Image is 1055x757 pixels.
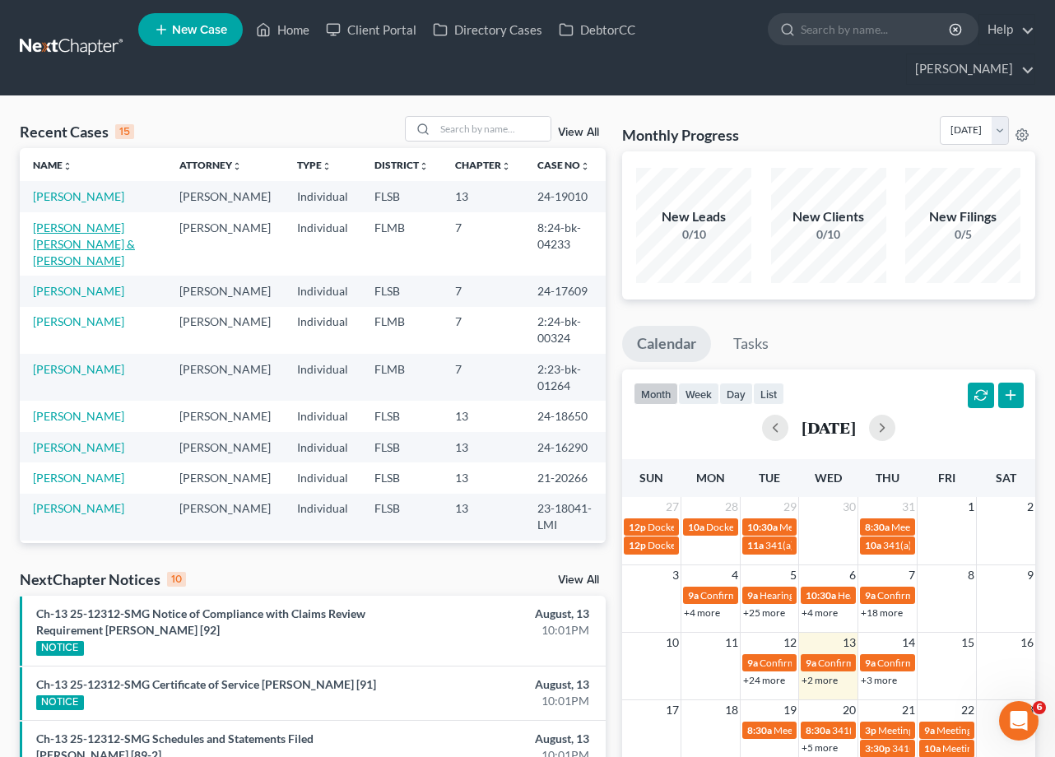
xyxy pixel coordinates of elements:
[664,700,681,720] span: 17
[33,362,124,376] a: [PERSON_NAME]
[671,565,681,585] span: 3
[747,589,758,601] span: 9a
[166,494,284,541] td: [PERSON_NAME]
[706,521,853,533] span: Docket Text: for [PERSON_NAME]
[442,276,524,306] td: 7
[361,541,442,571] td: FLSB
[442,541,524,571] td: 13
[361,462,442,493] td: FLSB
[723,497,740,517] span: 28
[747,539,764,551] span: 11a
[759,471,780,485] span: Tue
[524,354,606,401] td: 2:23-bk-01264
[806,724,830,736] span: 8:30a
[435,117,551,141] input: Search by name...
[900,700,917,720] span: 21
[166,307,284,354] td: [PERSON_NAME]
[416,622,589,639] div: 10:01PM
[172,24,227,36] span: New Case
[788,565,798,585] span: 5
[747,521,778,533] span: 10:30a
[841,497,857,517] span: 30
[700,589,889,601] span: Confirmation Hearing for [PERSON_NAME]
[753,383,784,405] button: list
[678,383,719,405] button: week
[416,606,589,622] div: August, 13
[634,383,678,405] button: month
[865,724,876,736] span: 3p
[179,159,242,171] a: Attorneyunfold_more
[284,494,361,541] td: Individual
[718,326,783,362] a: Tasks
[442,354,524,401] td: 7
[999,701,1039,741] iframe: Intercom live chat
[900,497,917,517] span: 31
[284,354,361,401] td: Individual
[524,276,606,306] td: 24-17609
[416,731,589,747] div: August, 13
[743,674,785,686] a: +24 more
[33,314,124,328] a: [PERSON_NAME]
[1019,633,1035,653] span: 16
[166,276,284,306] td: [PERSON_NAME]
[907,54,1034,84] a: [PERSON_NAME]
[416,693,589,709] div: 10:01PM
[802,419,856,436] h2: [DATE]
[524,462,606,493] td: 21-20266
[861,674,897,686] a: +3 more
[33,501,124,515] a: [PERSON_NAME]
[284,401,361,431] td: Individual
[636,207,751,226] div: New Leads
[938,471,955,485] span: Fri
[361,276,442,306] td: FLSB
[865,539,881,551] span: 10a
[771,207,886,226] div: New Clients
[501,161,511,171] i: unfold_more
[442,432,524,462] td: 13
[648,539,795,551] span: Docket Text: for [PERSON_NAME]
[841,700,857,720] span: 20
[524,212,606,276] td: 8:24-bk-04233
[20,122,134,142] div: Recent Cases
[166,432,284,462] td: [PERSON_NAME]
[419,161,429,171] i: unfold_more
[374,159,429,171] a: Districtunfold_more
[924,724,935,736] span: 9a
[779,521,962,533] span: Meeting of Creditors for [PERSON_NAME]
[765,539,924,551] span: 341(a) meeting for [PERSON_NAME]
[524,401,606,431] td: 24-18650
[166,354,284,401] td: [PERSON_NAME]
[36,606,365,637] a: Ch-13 25-12312-SMG Notice of Compliance with Claims Review Requirement [PERSON_NAME] [92]
[924,742,941,755] span: 10a
[865,521,890,533] span: 8:30a
[996,471,1016,485] span: Sat
[629,539,646,551] span: 12p
[33,471,124,485] a: [PERSON_NAME]
[558,574,599,586] a: View All
[558,127,599,138] a: View All
[664,497,681,517] span: 27
[747,657,758,669] span: 9a
[841,633,857,653] span: 13
[524,432,606,462] td: 24-16290
[232,161,242,171] i: unfold_more
[664,633,681,653] span: 10
[806,589,836,601] span: 10:30a
[782,700,798,720] span: 19
[639,471,663,485] span: Sun
[537,159,590,171] a: Case Nounfold_more
[979,15,1034,44] a: Help
[696,471,725,485] span: Mon
[455,159,511,171] a: Chapterunfold_more
[20,569,186,589] div: NextChapter Notices
[648,521,795,533] span: Docket Text: for [PERSON_NAME]
[806,657,816,669] span: 9a
[801,14,951,44] input: Search by name...
[960,633,976,653] span: 15
[36,677,376,691] a: Ch-13 25-12312-SMG Certificate of Service [PERSON_NAME] [91]
[524,541,606,571] td: 24-11887
[960,700,976,720] span: 22
[966,565,976,585] span: 8
[33,189,124,203] a: [PERSON_NAME]
[33,221,135,267] a: [PERSON_NAME] [PERSON_NAME] & [PERSON_NAME]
